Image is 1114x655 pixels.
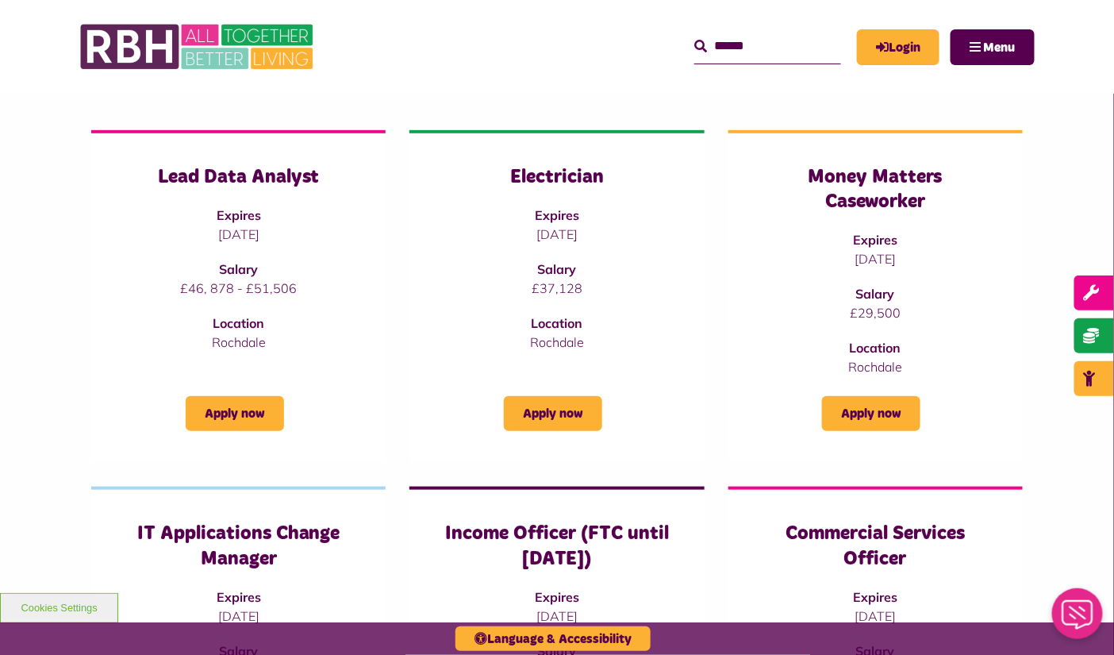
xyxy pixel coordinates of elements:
[213,315,264,331] strong: Location
[1043,584,1114,655] iframe: Netcall Web Assistant for live chat
[857,29,939,65] a: MyRBH
[694,29,841,64] input: Search
[535,207,579,223] strong: Expires
[123,165,354,190] h3: Lead Data Analyst
[441,607,672,626] p: [DATE]
[531,315,582,331] strong: Location
[822,396,920,431] a: Apply now
[217,207,261,223] strong: Expires
[123,225,354,244] p: [DATE]
[850,340,901,356] strong: Location
[441,333,672,352] p: Rochdale
[760,522,991,571] h3: Commercial Services Officer
[984,41,1016,54] span: Menu
[441,279,672,298] p: £37,128
[760,165,991,214] h3: Money Matters Caseworker
[123,333,354,352] p: Rochdale
[186,396,284,431] a: Apply now
[441,165,672,190] h3: Electrician
[79,16,317,78] img: RBH
[455,626,651,651] button: Language & Accessibility
[853,232,897,248] strong: Expires
[856,286,895,302] strong: Salary
[123,522,354,571] h3: IT Applications Change Manager
[441,522,672,571] h3: Income Officer (FTC until [DATE])
[504,396,602,431] a: Apply now
[760,357,991,376] p: Rochdale
[123,279,354,298] p: £46, 878 - £51,506
[537,261,576,277] strong: Salary
[219,261,258,277] strong: Salary
[535,589,579,605] strong: Expires
[760,249,991,268] p: [DATE]
[441,225,672,244] p: [DATE]
[123,607,354,626] p: [DATE]
[760,607,991,626] p: [DATE]
[217,589,261,605] strong: Expires
[853,589,897,605] strong: Expires
[760,303,991,322] p: £29,500
[951,29,1035,65] button: Navigation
